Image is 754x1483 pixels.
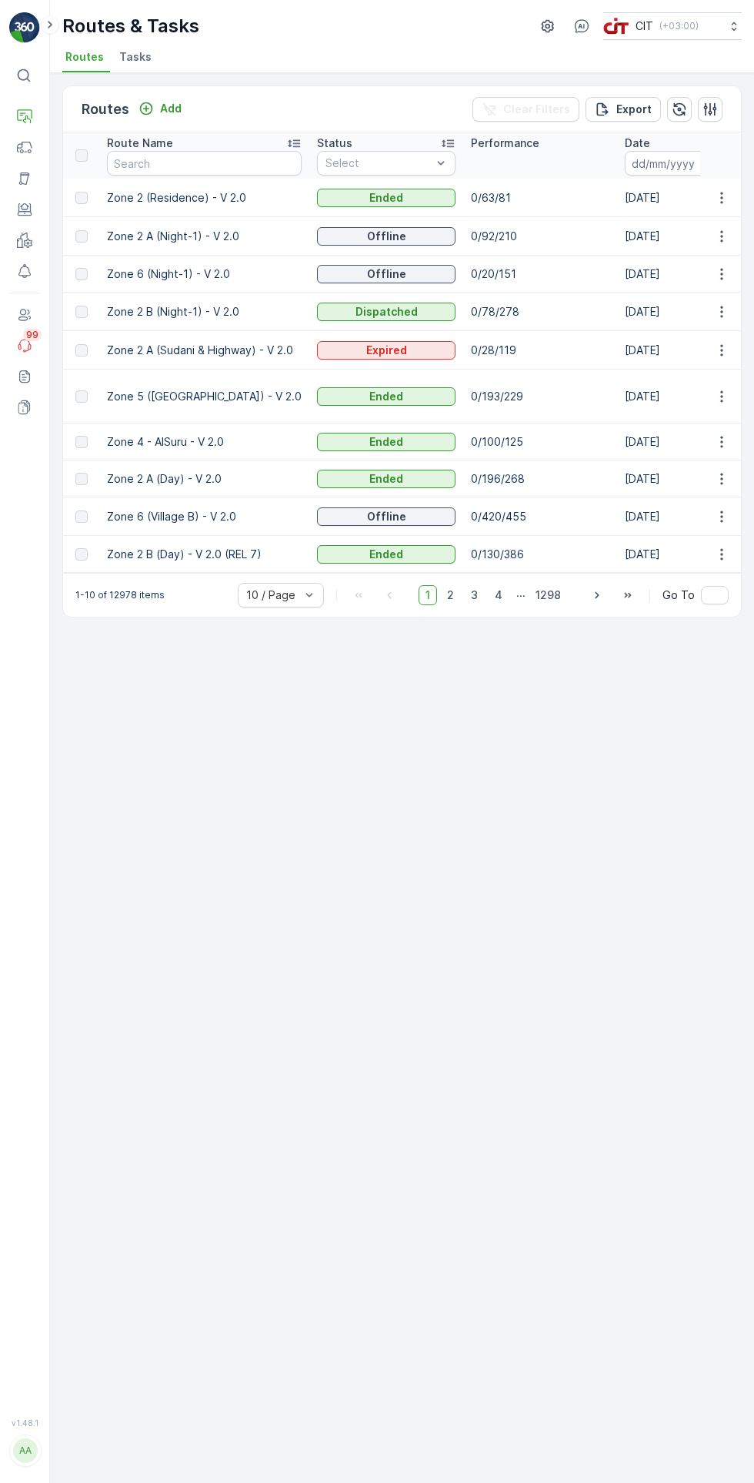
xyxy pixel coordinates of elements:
td: 0/78/278 [463,293,617,331]
td: 0/130/386 [463,536,617,573]
div: AA [13,1438,38,1463]
td: 0/63/81 [463,179,617,217]
div: Toggle Row Selected [75,192,88,204]
div: Toggle Row Selected [75,511,88,523]
td: 0/100/125 [463,423,617,460]
span: 1298 [529,585,568,605]
button: Ended [317,545,455,564]
div: Toggle Row Selected [75,548,88,561]
div: Toggle Row Selected [75,306,88,318]
button: Offline [317,227,455,246]
td: Zone 2 A (Sudani & Highway) - V 2.0 [99,331,309,370]
p: Route Name [107,136,173,151]
p: 1-10 of 12978 items [75,589,165,601]
span: 3 [464,585,485,605]
td: Zone 5 ([GEOGRAPHIC_DATA]) - V 2.0 [99,370,309,423]
td: 0/92/210 [463,217,617,256]
p: Offline [367,266,406,282]
span: Tasks [119,49,152,65]
button: Dispatched [317,303,455,321]
p: Routes [82,99,129,120]
p: Expired [366,343,407,358]
button: CIT(+03:00) [603,12,742,40]
div: Toggle Row Selected [75,436,88,448]
span: 4 [488,585,509,605]
p: Offline [367,229,406,244]
button: AA [9,1431,40,1471]
td: Zone 2 B (Night-1) - V 2.0 [99,293,309,331]
span: Go To [662,588,695,603]
button: Expired [317,341,455,360]
p: ... [516,585,525,605]
p: Offline [367,509,406,524]
button: Add [132,99,188,118]
p: CIT [636,18,653,34]
div: Toggle Row Selected [75,473,88,485]
td: 0/28/119 [463,331,617,370]
div: Toggle Row Selected [75,230,88,243]
span: Routes [65,49,104,65]
p: Export [616,102,652,117]
p: Ended [369,547,403,562]
img: cit-logo_pOk6rL0.png [603,18,629,35]
button: Export [586,97,661,122]
p: Status [317,136,352,151]
input: dd/mm/yyyy [625,151,730,176]
a: 99 [9,330,40,361]
span: 1 [419,585,437,605]
p: Performance [471,136,539,151]
input: Search [107,151,302,176]
button: Offline [317,507,455,526]
td: 0/20/151 [463,256,617,293]
p: Clear Filters [503,102,570,117]
button: Ended [317,387,455,406]
td: Zone 4 - AlSuru - V 2.0 [99,423,309,460]
button: Clear Filters [472,97,579,122]
td: 0/193/229 [463,370,617,423]
p: 99 [25,328,39,342]
p: Routes & Tasks [62,14,199,38]
p: Add [160,101,182,116]
td: 0/196/268 [463,460,617,497]
img: logo [9,12,40,43]
div: Toggle Row Selected [75,390,88,403]
p: Ended [369,434,403,450]
p: ( +03:00 ) [659,20,699,32]
p: Ended [369,471,403,487]
p: Select [325,156,432,171]
td: Zone 6 (Night-1) - V 2.0 [99,256,309,293]
button: Ended [317,189,455,207]
span: 2 [440,585,461,605]
td: Zone 2 A (Night-1) - V 2.0 [99,217,309,256]
p: Dispatched [355,304,418,320]
td: Zone 2 A (Day) - V 2.0 [99,460,309,497]
div: Toggle Row Selected [75,344,88,357]
button: Ended [317,470,455,488]
p: Ended [369,190,403,206]
button: Ended [317,433,455,451]
td: Zone 2 B (Day) - V 2.0 (REL 7) [99,536,309,573]
span: v 1.48.1 [9,1418,40,1428]
td: Zone 6 (Village B) - V 2.0 [99,497,309,536]
p: Ended [369,389,403,404]
td: Zone 2 (Residence) - V 2.0 [99,179,309,217]
button: Offline [317,265,455,283]
td: 0/420/455 [463,497,617,536]
div: Toggle Row Selected [75,268,88,280]
p: Date [625,136,650,151]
